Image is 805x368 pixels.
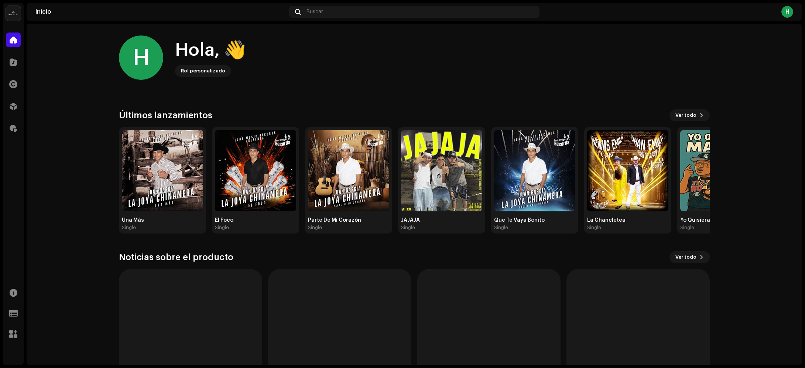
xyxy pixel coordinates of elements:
img: ad20038d-884d-4df0-ba76-0e4fb397833c [122,130,203,211]
div: Single [215,225,229,231]
div: Single [401,225,415,231]
div: JAJAJA [401,217,482,223]
div: Inicio [35,9,286,15]
img: 8ce1d81e-f861-45c9-a062-5273eabfea76 [308,130,389,211]
div: Parte De Mi Corazón [308,217,389,223]
div: Yo Quisiera Matalo [680,217,761,223]
div: Single [308,225,322,231]
span: Ver todo [675,250,696,265]
div: Rol personalizado [181,67,225,75]
div: Single [587,225,601,231]
div: Una Más [122,217,203,223]
img: b1ae6182-1a93-4c68-8afd-6ae844251025 [401,130,482,211]
img: 54112c9f-341a-4210-a26c-490346e13eb1 [587,130,668,211]
div: Que Te Vaya Bonito [494,217,575,223]
div: Single [680,225,694,231]
span: Buscar [306,9,323,15]
div: El Foco [215,217,296,223]
div: Single [494,225,508,231]
div: Hola, 👋 [175,38,246,62]
div: Single [122,225,136,231]
div: La Chancletea [587,217,668,223]
button: Ver todo [669,251,710,263]
img: 3cccde84-cc10-4aaf-b83d-05ccd433fc8e [494,130,575,211]
img: 02a7c2d3-3c89-4098-b12f-2ff2945c95ee [6,6,21,21]
span: Ver todo [675,108,696,123]
h3: Últimos lanzamientos [119,109,212,121]
img: 7c8633ec-6da7-4611-a15b-e8a650f74f2a [680,130,761,211]
img: db8f16b4-19e5-453a-b7a3-c56393c4c467 [215,130,296,211]
button: Ver todo [669,109,710,121]
div: H [119,35,163,80]
h3: Noticias sobre el producto [119,251,233,263]
div: H [781,6,793,18]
